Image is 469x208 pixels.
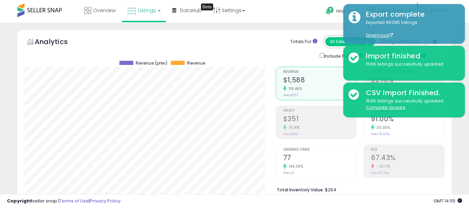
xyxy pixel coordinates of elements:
small: 148.39% [286,164,303,169]
h2: 91.00% [371,115,444,124]
small: Prev: $200 [283,132,299,136]
a: Download [366,32,393,38]
strong: Copyright [7,198,32,204]
h2: 67.43% [371,154,444,163]
small: 30.00% [374,125,390,130]
span: DataHub [180,7,202,14]
span: Listings [138,7,156,14]
small: 75.41% [286,125,300,130]
a: Privacy Policy [90,198,120,204]
div: 1566 listings successfully updated. [361,61,460,68]
h2: $351 [283,115,357,124]
div: CSV Import Finished. [361,88,460,98]
span: Help [336,8,345,14]
span: Revenue (prev) [136,61,167,66]
div: 1566 listings successfully updated. [361,98,460,111]
span: 2025-08-14 14:55 GMT [434,198,462,204]
div: Totals For [290,39,317,45]
div: Exported 65295 listings. [361,19,460,39]
span: Profit [283,109,357,113]
i: Get Help [326,6,334,15]
span: Revenue [283,70,357,74]
h2: $1,588 [283,76,357,85]
div: Export complete [361,9,460,19]
li: $264 [277,185,439,193]
small: Prev: 31 [283,171,294,175]
h2: 22.10% [371,76,444,85]
div: Import finished [361,51,460,61]
h2: 77 [283,154,357,163]
div: Tooltip anchor [201,3,213,10]
span: ROI [371,148,444,152]
button: All Selected Listings [325,37,375,46]
span: Overview [93,7,116,14]
span: Ordered Items [283,148,357,152]
small: Prev: $727 [283,93,298,97]
div: Include Returns [315,52,372,60]
small: 118.46% [286,86,302,91]
div: seller snap | | [7,198,120,205]
b: Total Inventory Value: [277,187,324,193]
u: Complete Update [366,105,405,110]
small: -23.17% [374,164,391,169]
small: Prev: 87.76% [371,171,389,175]
small: Prev: 70.00% [371,132,390,136]
a: Help [320,1,362,23]
h5: Analytics [35,37,81,48]
span: Revenue [187,61,205,66]
a: Terms of Use [59,198,89,204]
